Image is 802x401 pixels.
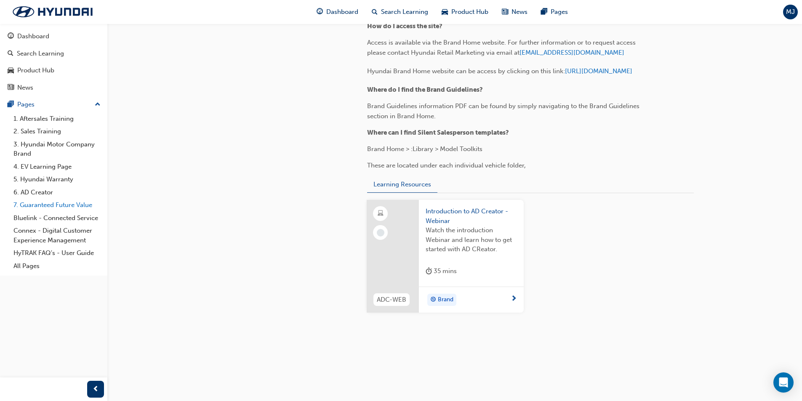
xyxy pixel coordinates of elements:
a: pages-iconPages [534,3,575,21]
span: search-icon [8,50,13,58]
div: Open Intercom Messenger [773,372,794,393]
a: ADC-WEBIntroduction to AD Creator - WebinarWatch the introduction Webinar and learn how to get st... [367,200,524,313]
span: up-icon [95,99,101,110]
span: learningRecordVerb_NONE-icon [377,229,384,236]
span: guage-icon [317,7,323,17]
span: car-icon [8,67,14,74]
a: 4. EV Learning Page [10,160,104,173]
div: News [17,83,33,93]
span: prev-icon [93,384,99,395]
a: 3. Hyundai Motor Company Brand [10,138,104,160]
div: Dashboard [17,32,49,41]
a: Dashboard [3,29,104,44]
span: Where do I find the Brand Guidelines? [367,86,483,93]
span: next-icon [511,295,517,303]
div: Search Learning [17,49,64,58]
span: car-icon [442,7,448,17]
span: Brand Guidelines information PDF can be found by simply navigating to the Brand Guidelines sectio... [367,102,641,120]
span: Watch the introduction Webinar and learn how to get started with AD CReator. [426,226,517,254]
button: Learning Resources [367,177,437,193]
span: Search Learning [381,7,428,17]
a: search-iconSearch Learning [365,3,435,21]
span: duration-icon [426,266,432,276]
a: car-iconProduct Hub [435,3,495,21]
button: Pages [3,97,104,112]
span: Hyundai Brand Home website can be access by clicking on this link: [367,67,565,75]
span: Access is available via the Brand Home website. For further information or to request access plea... [367,39,637,56]
a: [EMAIL_ADDRESS][DOMAIN_NAME] [520,49,624,56]
span: guage-icon [8,33,14,40]
span: How do I access the site? [367,22,442,30]
div: Pages [17,100,35,109]
div: 35 mins [426,266,457,276]
span: Pages [551,7,568,17]
span: News [512,7,528,17]
a: 7. Guaranteed Future Value [10,199,104,212]
span: news-icon [502,7,508,17]
span: news-icon [8,84,14,92]
span: Where can I find Silent Salesperson templates? [367,129,509,136]
button: DashboardSearch LearningProduct HubNews [3,27,104,97]
a: news-iconNews [495,3,534,21]
span: MJ [786,7,795,17]
span: search-icon [372,7,378,17]
span: pages-icon [8,101,14,109]
a: News [3,80,104,96]
a: Product Hub [3,63,104,78]
a: HyTRAK FAQ's - User Guide [10,247,104,260]
span: target-icon [430,295,436,305]
span: Introduction to AD Creator - Webinar [426,207,517,226]
div: Product Hub [17,66,54,75]
a: All Pages [10,260,104,273]
span: These are located under each individual vehicle folder, [367,162,526,169]
span: Brand [438,295,453,305]
button: MJ [783,5,798,19]
a: [URL][DOMAIN_NAME] [565,67,632,75]
a: Search Learning [3,46,104,61]
a: Connex - Digital Customer Experience Management [10,224,104,247]
span: learningResourceType_ELEARNING-icon [378,208,384,219]
a: 1. Aftersales Training [10,112,104,125]
span: Dashboard [326,7,358,17]
a: 2. Sales Training [10,125,104,138]
a: guage-iconDashboard [310,3,365,21]
a: Bluelink - Connected Service [10,212,104,225]
a: 6. AD Creator [10,186,104,199]
span: ADC-WEB [377,295,406,305]
a: 5. Hyundai Warranty [10,173,104,186]
span: Brand Home > :Library > Model Toolkits [367,145,482,153]
span: Product Hub [451,7,488,17]
span: pages-icon [541,7,547,17]
img: Trak [4,3,101,21]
